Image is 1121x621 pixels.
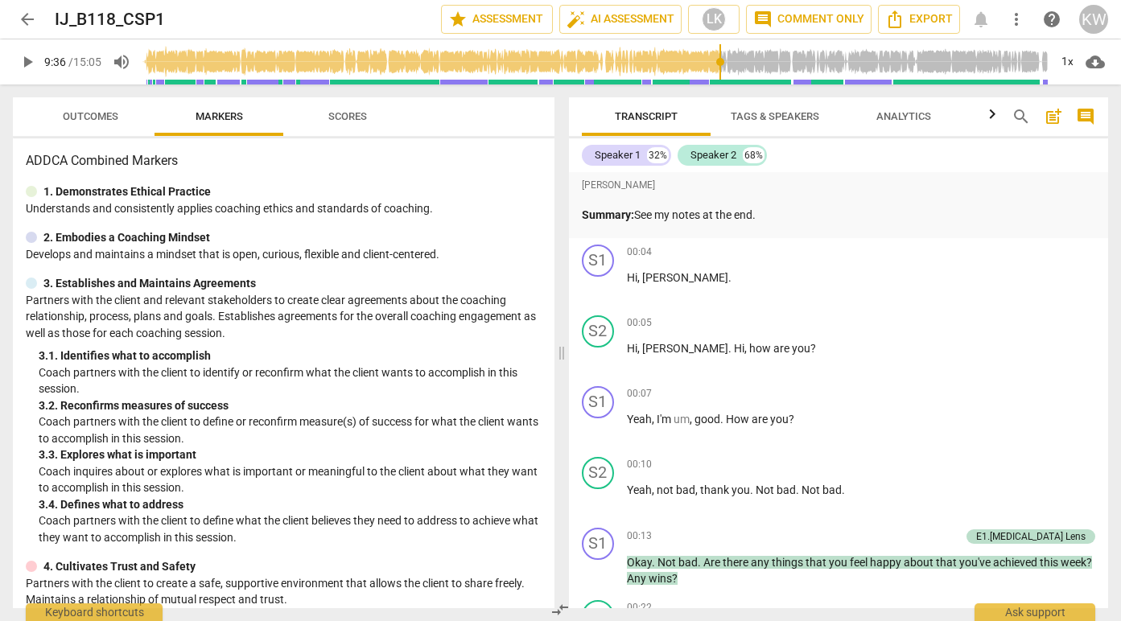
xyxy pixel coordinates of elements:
button: LK [688,5,740,34]
p: 2. Embodies a Coaching Mindset [43,229,210,246]
span: you [770,413,789,426]
div: E1.[MEDICAL_DATA] Lens [976,529,1086,544]
p: Develops and maintains a mindset that is open, curious, flexible and client-centered. [26,246,542,263]
span: any [751,556,772,569]
span: happy [870,556,904,569]
p: Partners with the client and relevant stakeholders to create clear agreements about the coaching ... [26,292,542,342]
span: cloud_download [1086,52,1105,72]
span: ? [1086,556,1092,569]
span: 00:05 [627,316,652,330]
span: thank [700,483,732,496]
span: about [904,556,936,569]
span: you [829,556,850,569]
p: Coach inquires about or explores what is important or meaningful to the client about what they wa... [39,463,542,496]
button: Assessment [441,5,553,34]
span: Are [703,556,723,569]
span: [PERSON_NAME] [582,179,655,192]
button: Play [13,47,42,76]
span: not [657,483,676,496]
p: Understands and consistently applies coaching ethics and standards of coaching. [26,200,542,217]
a: Help [1037,5,1066,34]
span: comment [1076,107,1095,126]
span: Transcript [615,110,678,122]
span: , [744,342,749,355]
span: Filler word [674,413,690,426]
span: that [936,556,959,569]
span: ? [672,572,678,585]
span: , [690,413,694,426]
span: achieved [993,556,1040,569]
span: you [792,342,810,355]
span: . [750,483,756,496]
div: 1x [1052,49,1082,75]
button: Search [1008,104,1034,130]
p: Coach partners with the client to define or reconfirm measure(s) of success for what the client w... [39,413,542,446]
span: you [732,483,750,496]
span: , [652,483,657,496]
div: Keyboard shortcuts [26,603,163,621]
span: that [806,556,829,569]
span: Outcomes [63,110,118,122]
span: , [637,271,642,284]
p: 3. Establishes and Maintains Agreements [43,275,256,292]
button: AI Assessment [559,5,682,34]
span: Comment only [753,10,864,29]
span: AI Assessment [567,10,674,29]
span: Not [802,483,822,496]
div: 3. 4. Defines what to address [39,496,542,513]
span: ? [810,342,816,355]
p: Coach partners with the client to identify or reconfirm what the client wants to accomplish in th... [39,364,542,397]
div: Speaker 2 [690,147,736,163]
div: Change speaker [582,457,614,489]
p: 4. Cultivates Trust and Safety [43,558,196,575]
span: Not [657,556,678,569]
span: Not [756,483,777,496]
span: 00:10 [627,458,652,471]
span: star [448,10,468,29]
span: this [1040,556,1061,569]
button: Export [878,5,960,34]
span: things [772,556,806,569]
span: auto_fix_high [567,10,586,29]
span: compare_arrows [550,600,570,619]
span: how [749,342,773,355]
div: 3. 3. Explores what is important [39,446,542,463]
strong: Summary: [582,208,634,221]
p: 1. Demonstrates Ethical Practice [43,183,211,200]
span: post_add [1044,107,1063,126]
span: . [698,556,703,569]
span: Hi [627,342,637,355]
span: wins [649,572,672,585]
span: play_arrow [18,52,37,72]
div: KW [1079,5,1108,34]
span: 00:22 [627,601,652,615]
span: bad [777,483,796,496]
div: Change speaker [582,245,614,277]
div: LK [702,7,726,31]
span: search [1012,107,1031,126]
span: Tags & Speakers [731,110,819,122]
span: 00:04 [627,245,652,259]
p: Partners with the client to create a safe, supportive environment that allows the client to share... [26,575,542,608]
span: Yeah [627,483,652,496]
span: Assessment [448,10,546,29]
div: 3. 2. Reconfirms measures of success [39,397,542,414]
span: . [652,556,657,569]
span: , [637,342,642,355]
span: you've [959,556,993,569]
span: . [728,342,734,355]
span: [PERSON_NAME] [642,271,728,284]
span: Yeah [627,413,652,426]
span: ? [789,413,794,426]
div: Speaker 1 [595,147,641,163]
span: . [842,483,845,496]
h3: ADDCA Combined Markers [26,151,542,171]
div: Ask support [975,603,1095,621]
p: Coach partners with the client to define what the client believes they need to address to achieve... [39,512,542,545]
div: 32% [647,147,669,163]
span: week [1061,556,1086,569]
span: there [723,556,751,569]
span: Hi [627,271,637,284]
span: arrow_back [18,10,37,29]
span: , [652,413,657,426]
